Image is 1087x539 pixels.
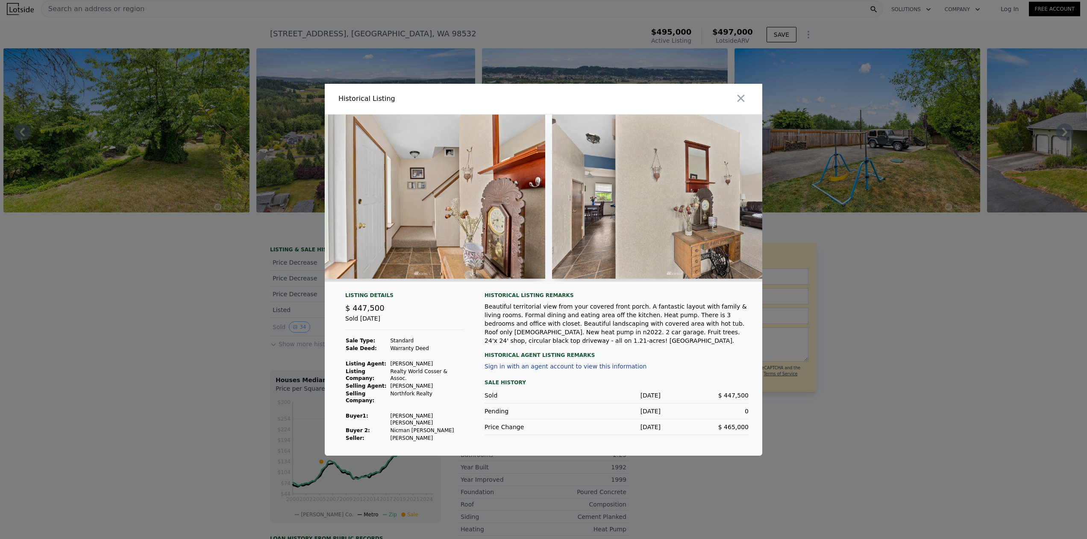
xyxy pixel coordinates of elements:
[346,435,364,441] strong: Seller :
[346,383,387,389] strong: Selling Agent:
[390,412,464,427] td: [PERSON_NAME] [PERSON_NAME]
[345,303,385,312] span: $ 447,500
[390,434,464,442] td: [PERSON_NAME]
[573,391,661,400] div: [DATE]
[552,115,798,279] img: Property Img
[485,407,573,415] div: Pending
[390,368,464,382] td: Realty World Cosser & Assoc.
[485,292,749,299] div: Historical Listing remarks
[338,94,540,104] div: Historical Listing
[346,427,370,433] strong: Buyer 2:
[346,361,386,367] strong: Listing Agent:
[346,391,374,404] strong: Selling Company:
[485,302,749,345] div: Beautiful territorial view from your covered front porch. A fantastic layout with family & living...
[485,391,573,400] div: Sold
[345,292,464,302] div: Listing Details
[718,392,749,399] span: $ 447,500
[718,424,749,430] span: $ 465,000
[346,413,368,419] strong: Buyer 1 :
[661,407,749,415] div: 0
[346,345,377,351] strong: Sale Deed:
[573,407,661,415] div: [DATE]
[390,345,464,352] td: Warranty Deed
[485,363,646,370] button: Sign in with an agent account to view this information
[485,345,749,359] div: Historical Agent Listing Remarks
[390,337,464,345] td: Standard
[573,423,661,431] div: [DATE]
[485,423,573,431] div: Price Change
[485,377,749,388] div: Sale History
[346,338,375,344] strong: Sale Type:
[390,382,464,390] td: [PERSON_NAME]
[346,368,374,381] strong: Listing Company:
[390,427,464,434] td: Nicman [PERSON_NAME]
[390,390,464,404] td: Northfork Realty
[345,314,464,330] div: Sold [DATE]
[300,115,545,279] img: Property Img
[390,360,464,368] td: [PERSON_NAME]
